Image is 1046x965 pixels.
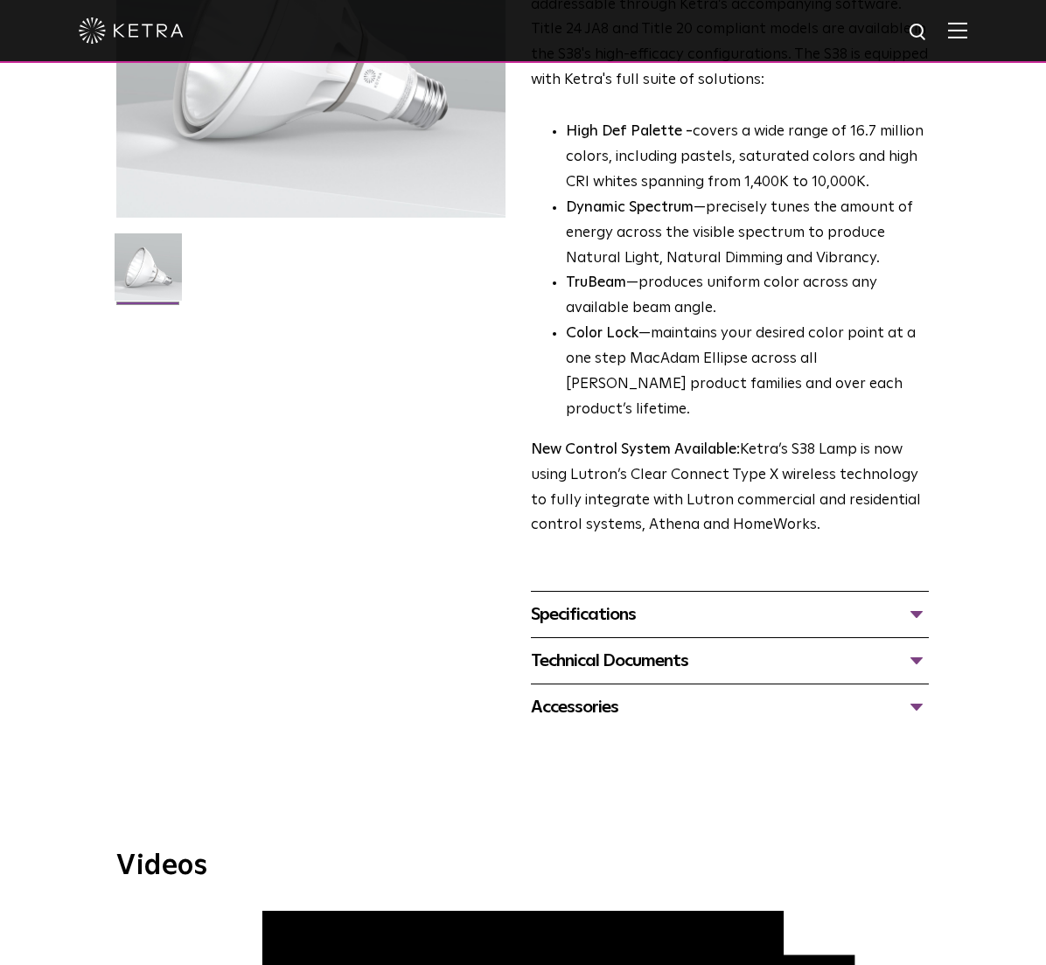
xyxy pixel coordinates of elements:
[566,196,929,272] li: —precisely tunes the amount of energy across the visible spectrum to produce Natural Light, Natur...
[115,233,182,314] img: S38-Lamp-Edison-2021-Web-Square
[566,322,929,423] li: —maintains your desired color point at a one step MacAdam Ellipse across all [PERSON_NAME] produc...
[531,438,929,539] p: Ketra’s S38 Lamp is now using Lutron’s Clear Connect Type X wireless technology to fully integrat...
[566,271,929,322] li: —produces uniform color across any available beam angle.
[531,693,929,721] div: Accessories
[566,124,693,139] strong: High Def Palette -
[566,120,929,196] p: covers a wide range of 16.7 million colors, including pastels, saturated colors and high CRI whit...
[566,326,638,341] strong: Color Lock
[531,601,929,628] div: Specifications
[116,852,930,880] h3: Videos
[948,22,967,38] img: Hamburger%20Nav.svg
[531,442,740,457] strong: New Control System Available:
[79,17,184,44] img: ketra-logo-2019-white
[566,275,626,290] strong: TruBeam
[566,200,694,215] strong: Dynamic Spectrum
[531,647,929,675] div: Technical Documents
[908,22,930,44] img: search icon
